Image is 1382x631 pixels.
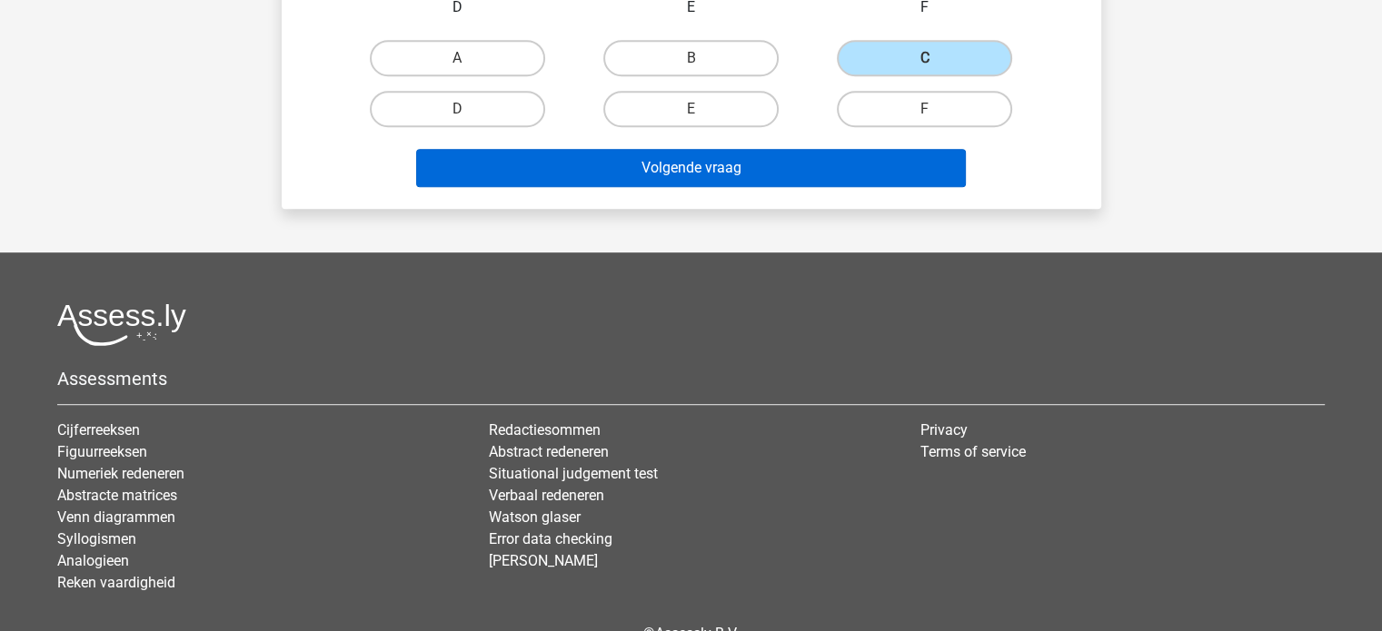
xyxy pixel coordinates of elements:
a: Figuurreeksen [57,443,147,460]
label: C [837,40,1012,76]
a: Cijferreeksen [57,421,140,439]
a: Reken vaardigheid [57,574,175,591]
a: Verbaal redeneren [489,487,604,504]
label: F [837,91,1012,127]
a: [PERSON_NAME] [489,552,598,569]
a: Redactiesommen [489,421,601,439]
a: Situational judgement test [489,465,658,482]
h5: Assessments [57,368,1325,389]
button: Volgende vraag [416,149,966,187]
a: Syllogismen [57,530,136,547]
a: Venn diagrammen [57,508,175,526]
img: Assessly logo [57,303,186,346]
a: Analogieen [57,552,129,569]
label: B [603,40,779,76]
label: A [370,40,545,76]
label: E [603,91,779,127]
a: Abstracte matrices [57,487,177,504]
a: Privacy [920,421,968,439]
label: D [370,91,545,127]
a: Abstract redeneren [489,443,609,460]
a: Numeriek redeneren [57,465,184,482]
a: Error data checking [489,530,612,547]
a: Watson glaser [489,508,581,526]
a: Terms of service [920,443,1026,460]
